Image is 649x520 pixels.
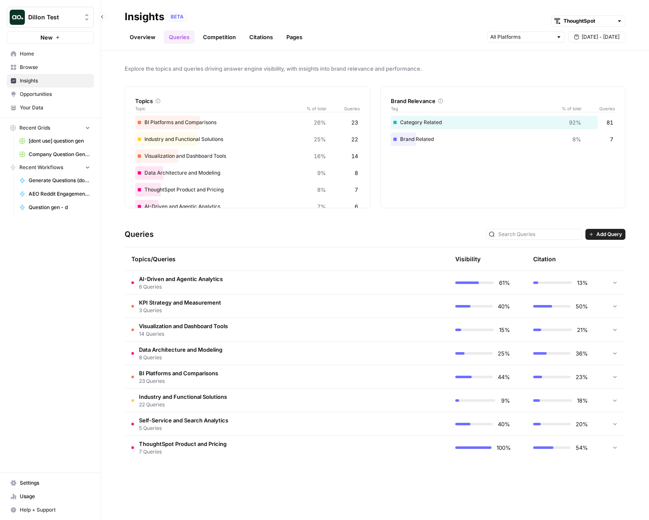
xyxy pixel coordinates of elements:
span: 5 Queries [139,424,228,432]
div: Data Architecture and Modeling [135,166,360,180]
div: Citation [533,247,556,271]
div: Visualization and Dashboard Tools [135,149,360,163]
a: Home [7,47,94,61]
span: 9% [317,169,326,177]
input: ThoughtSpot [564,17,613,25]
span: 26% [314,118,326,127]
h3: Queries [125,228,154,240]
span: Browse [20,64,90,71]
span: 8 [355,169,358,177]
a: Question gen - d [16,201,94,214]
a: Queries [164,30,195,44]
span: Dillon Test [28,13,79,21]
a: Competition [198,30,241,44]
a: AEO Reddit Engagement - Fork [16,187,94,201]
span: Usage [20,493,90,500]
span: Opportunities [20,90,90,98]
span: Settings [20,479,90,487]
span: 16% [314,152,326,160]
span: Help + Support [20,506,90,514]
span: BI Platforms and Comparisons [139,369,218,377]
span: 61% [499,279,510,287]
a: Your Data [7,101,94,114]
span: 8% [572,135,581,143]
span: Queries [326,105,360,112]
img: Dillon Test Logo [10,10,25,25]
span: 6 [355,202,358,211]
span: 81 [606,118,613,127]
div: BI Platforms and Comparisons [135,116,360,129]
span: 7 [610,135,613,143]
button: Add Query [585,229,625,240]
div: AI-Driven and Agentic Analytics [135,200,360,213]
span: Question gen - d [29,204,90,211]
span: 9% [500,396,510,405]
span: 14 Queries [139,330,228,338]
a: Browse [7,61,94,74]
span: 40% [498,302,510,310]
button: New [7,31,94,44]
span: % of total [301,105,326,112]
a: [dont use] question gen [16,134,94,148]
span: 8 Queries [139,354,222,361]
span: 92% [569,118,581,127]
span: 40% [498,420,510,428]
span: 7% [317,202,326,211]
a: Insights [7,74,94,88]
span: 25% [498,349,510,358]
input: Search Queries [498,230,579,239]
button: Help + Support [7,503,94,517]
span: 23 [351,118,358,127]
span: 6 Queries [139,283,223,291]
span: 3 Queries [139,307,221,314]
div: Insights [125,10,164,24]
span: AEO Reddit Engagement - Fork [29,190,90,198]
span: Industry and Functional Solutions [139,393,227,401]
span: Your Data [20,104,90,111]
span: % of total [556,105,581,112]
div: Category Related [391,116,615,129]
span: Company Question Generation [29,151,90,158]
span: Recent Grids [19,124,50,132]
span: Add Query [596,231,622,238]
span: KPI Strategy and Measurement [139,298,221,307]
div: Industry and Functional Solutions [135,133,360,146]
span: 50% [576,302,588,310]
span: [dont use] question gen [29,137,90,145]
a: Pages [281,30,307,44]
span: Insights [20,77,90,85]
div: ThoughtSpot Product and Pricing [135,183,360,196]
span: 18% [577,396,588,405]
span: 7 Queries [139,448,227,456]
a: Company Question Generation [16,148,94,161]
span: Data Architecture and Modeling [139,345,222,354]
button: Recent Grids [7,122,94,134]
a: Citations [244,30,278,44]
span: Self-Service and Search Analytics [139,416,228,424]
span: Queries [581,105,615,112]
a: Opportunities [7,88,94,101]
button: Workspace: Dillon Test [7,7,94,28]
span: [DATE] - [DATE] [582,33,620,41]
span: ThoughtSpot Product and Pricing [139,440,227,448]
span: 15% [499,326,510,334]
a: Usage [7,490,94,503]
span: Recent Workflows [19,164,63,171]
div: Visibility [455,255,481,263]
span: Topic [135,105,301,112]
div: Topics/Queries [131,247,362,271]
span: 54% [576,443,588,452]
div: Brand Relevance [391,97,615,105]
span: 100% [497,443,510,452]
span: New [40,33,53,42]
a: Generate Questions (don't use) [16,174,94,187]
span: 20% [576,420,588,428]
span: Explore the topics and queries driving answer engine visibility, with insights into brand relevan... [125,64,625,73]
span: 23 Queries [139,377,218,385]
span: Visualization and Dashboard Tools [139,322,228,330]
span: 44% [498,373,510,381]
a: Overview [125,30,160,44]
span: 36% [576,349,588,358]
span: Tag [391,105,556,112]
span: 13% [577,279,588,287]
